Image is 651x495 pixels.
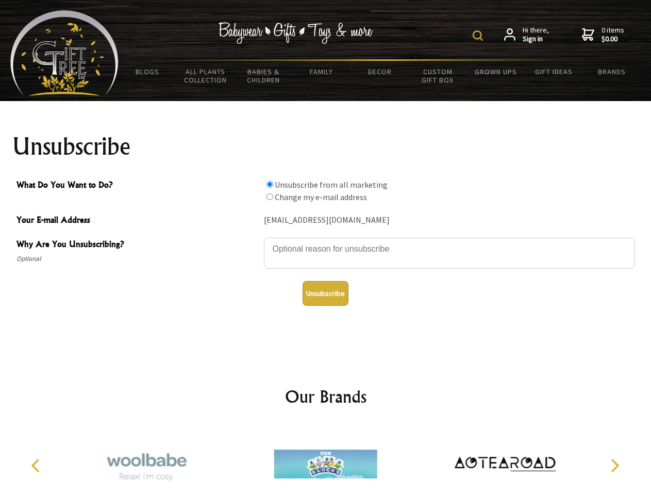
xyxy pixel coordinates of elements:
div: [EMAIL_ADDRESS][DOMAIN_NAME] [264,212,635,228]
a: All Plants Collection [177,61,235,91]
span: Optional [16,253,259,265]
img: Babyware - Gifts - Toys and more... [10,10,119,96]
img: Babywear - Gifts - Toys & more [219,22,373,44]
button: Next [603,454,626,477]
a: Brands [583,61,641,82]
h2: Our Brands [21,384,631,409]
label: Unsubscribe from all marketing [275,179,388,190]
button: Previous [26,454,48,477]
button: Unsubscribe [303,281,348,306]
span: 0 items [602,25,624,44]
h1: Unsubscribe [12,134,639,159]
a: Custom Gift Box [409,61,467,91]
textarea: Why Are You Unsubscribing? [264,238,635,269]
input: What Do You Want to Do? [266,181,273,188]
input: What Do You Want to Do? [266,193,273,200]
a: 0 items$0.00 [582,26,624,44]
label: Change my e-mail address [275,192,367,202]
span: Your E-mail Address [16,213,259,228]
a: Babies & Children [235,61,293,91]
a: Grown Ups [466,61,525,82]
a: BLOGS [119,61,177,82]
span: What Do You Want to Do? [16,178,259,193]
strong: $0.00 [602,35,624,44]
img: product search [473,30,483,41]
a: Gift Ideas [525,61,583,82]
a: Family [293,61,351,82]
span: Hi there, [523,26,549,44]
a: Decor [350,61,409,82]
span: Why Are You Unsubscribing? [16,238,259,253]
a: Hi there,Sign in [504,26,549,44]
strong: Sign in [523,35,549,44]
